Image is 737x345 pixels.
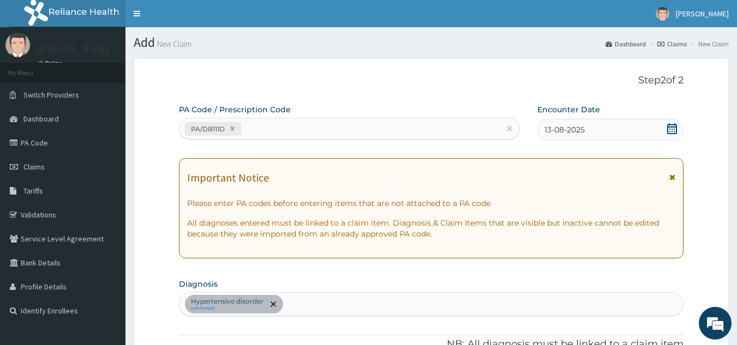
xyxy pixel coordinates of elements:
[38,59,64,67] a: Online
[544,124,585,135] span: 13-08-2025
[38,44,110,54] p: [PERSON_NAME]
[5,33,30,57] img: User Image
[188,123,226,135] div: PA/DB111D
[191,306,263,311] small: confirmed
[23,90,79,100] span: Switch Providers
[179,279,218,289] label: Diagnosis
[676,9,729,19] span: [PERSON_NAME]
[23,186,43,196] span: Tariffs
[23,162,45,172] span: Claims
[656,7,669,21] img: User Image
[187,172,269,184] h1: Important Notice
[688,39,729,49] li: New Claim
[268,299,278,309] span: remove selection option
[537,104,600,115] label: Encounter Date
[187,217,676,239] p: All diagnoses entered must be linked to a claim item. Diagnosis & Claim Items that are visible bu...
[606,39,646,49] a: Dashboard
[23,114,59,124] span: Dashboard
[187,198,676,209] p: Please enter PA codes before entering items that are not attached to a PA code
[657,39,687,49] a: Claims
[191,297,263,306] p: Hypertensive disorder
[179,75,684,87] p: Step 2 of 2
[134,35,729,50] h1: Add
[179,104,291,115] label: PA Code / Prescription Code
[155,40,191,48] small: New Claim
